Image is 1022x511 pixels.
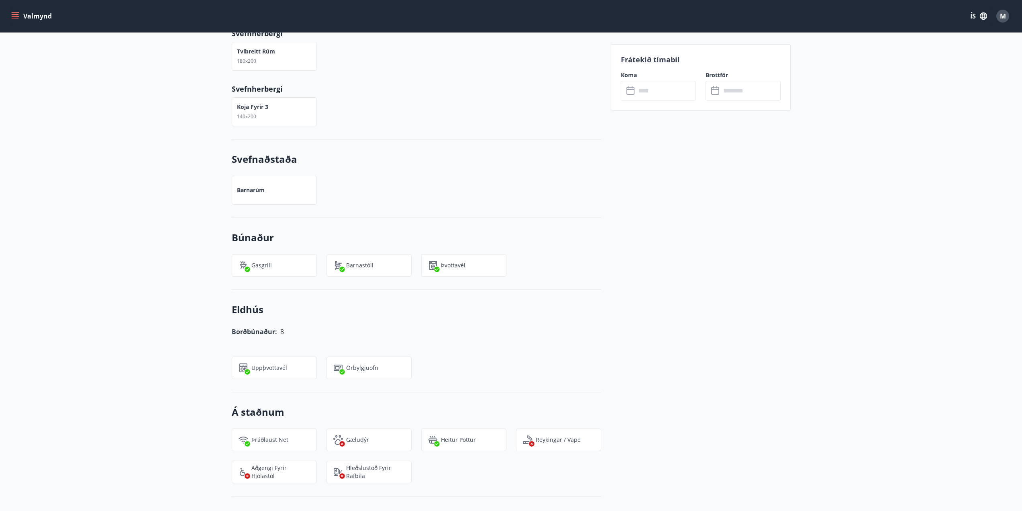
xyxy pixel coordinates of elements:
p: Þvottavél [441,261,465,269]
h3: Svefnaðstaða [232,152,601,166]
img: ZXjrS3QKesehq6nQAPjaRuRTI364z8ohTALB4wBr.svg [239,261,248,270]
h3: Eldhús [232,303,601,316]
button: M [993,6,1012,26]
p: Heitur pottur [441,436,476,444]
p: Frátekið tímabil [621,54,781,65]
img: nH7E6Gw2rvWFb8XaSdRp44dhkQaj4PJkOoRYItBQ.svg [333,467,343,477]
p: Þráðlaust net [251,436,288,444]
label: Koma [621,71,696,79]
h3: Á staðnum [232,405,601,419]
span: 180x200 [237,57,256,64]
img: ro1VYixuww4Qdd7lsw8J65QhOwJZ1j2DOUyXo3Mt.svg [333,261,343,270]
p: Svefnherbergi [232,84,601,94]
span: Borðbúnaður: [232,327,277,336]
img: pxcaIm5dSOV3FS4whs1soiYWTwFQvksT25a9J10C.svg [333,435,343,445]
img: 7hj2GulIrg6h11dFIpsIzg8Ak2vZaScVwTihwv8g.svg [239,363,248,373]
button: menu [10,9,55,23]
img: 8IYIKVZQyRlUC6HQIIUSdjpPGRncJsz2RzLgWvp4.svg [239,467,248,477]
img: QNIUl6Cv9L9rHgMXwuzGLuiJOj7RKqxk9mBFPqjq.svg [523,435,532,445]
span: M [1000,12,1006,21]
h6: 8 [280,326,284,337]
span: 140x200 [237,113,256,120]
img: h89QDIuHlAdpqTriuIvuEWkTH976fOgBEOOeu1mi.svg [428,435,438,445]
img: WhzojLTXTmGNzu0iQ37bh4OB8HAJRP8FBs0dzKJK.svg [333,363,343,373]
img: HJRyFFsYp6qjeUYhR4dAD8CaCEsnIFYZ05miwXoh.svg [239,435,248,445]
p: Barnastóll [346,261,373,269]
p: Gasgrill [251,261,272,269]
h3: Búnaður [232,231,601,244]
p: Barnarúm [237,186,265,194]
p: Örbylgjuofn [346,364,378,372]
p: Gæludýr [346,436,369,444]
p: Reykingar / Vape [536,436,581,444]
img: Dl16BY4EX9PAW649lg1C3oBuIaAsR6QVDQBO2cTm.svg [428,261,438,270]
p: Hleðslustöð fyrir rafbíla [346,464,405,480]
p: Tvíbreitt rúm [237,47,275,55]
p: Uppþvottavél [251,364,287,372]
p: Aðgengi fyrir hjólastól [251,464,310,480]
label: Brottför [706,71,781,79]
p: Koja fyrir 3 [237,103,268,111]
button: ÍS [966,9,991,23]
